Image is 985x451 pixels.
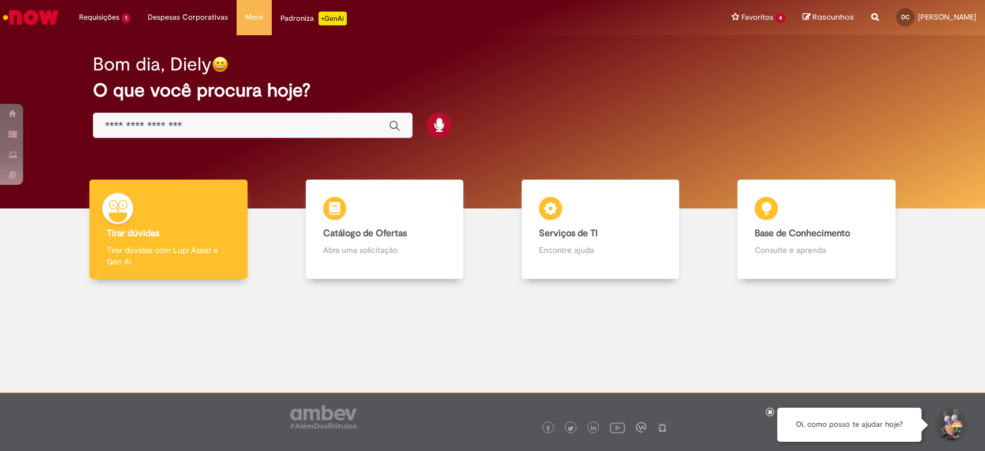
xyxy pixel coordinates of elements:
[741,12,773,23] span: Favoritos
[290,405,357,428] img: logo_footer_ambev_rotulo_gray.png
[148,12,228,23] span: Despesas Corporativas
[245,12,263,23] span: More
[755,244,878,256] p: Consulte e aprenda
[812,12,854,23] span: Rascunhos
[539,244,662,256] p: Encontre ajuda
[280,12,347,25] div: Padroniza
[319,12,347,25] p: +GenAi
[93,54,212,74] h2: Bom dia, Diely
[591,425,597,432] img: logo_footer_linkedin.png
[776,13,785,23] span: 4
[933,408,968,442] button: Iniciar Conversa de Suporte
[539,228,598,239] b: Serviços de TI
[107,244,230,267] p: Tirar dúvidas com Lupi Assist e Gen Ai
[568,426,574,431] img: logo_footer_twitter.png
[610,420,625,435] img: logo_footer_youtube.png
[803,12,854,23] a: Rascunhos
[323,228,407,239] b: Catálogo de Ofertas
[493,180,709,279] a: Serviços de TI Encontre ajuda
[755,228,850,239] b: Base de Conhecimento
[657,422,668,433] img: logo_footer_naosei.png
[93,80,892,100] h2: O que você procura hoje?
[709,180,924,279] a: Base de Conhecimento Consulte e aprenda
[61,180,276,279] a: Tirar dúvidas Tirar dúvidas com Lupi Assist e Gen Ai
[107,228,159,239] b: Tirar dúvidas
[212,56,229,73] img: happy-face.png
[918,12,976,22] span: [PERSON_NAME]
[1,6,61,29] img: ServiceNow
[636,422,646,433] img: logo_footer_workplace.png
[777,408,922,442] div: Oi, como posso te ajudar hoje?
[545,426,551,431] img: logo_footer_facebook.png
[323,244,446,256] p: Abra uma solicitação
[276,180,492,279] a: Catálogo de Ofertas Abra uma solicitação
[122,13,130,23] span: 1
[79,12,119,23] span: Requisições
[901,13,909,21] span: DC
